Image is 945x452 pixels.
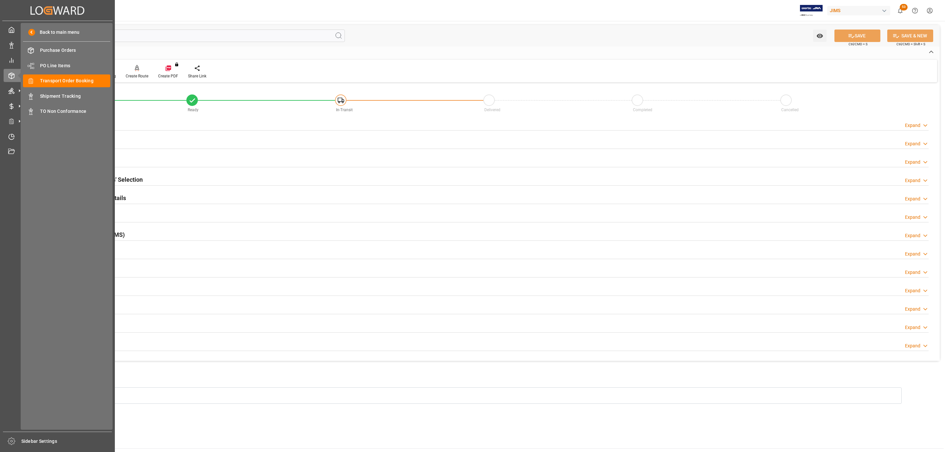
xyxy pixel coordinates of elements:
[4,38,111,51] a: Data Management
[849,42,868,47] span: Ctrl/CMD + S
[40,93,111,100] span: Shipment Tracking
[21,438,112,445] span: Sidebar Settings
[23,74,110,87] a: Transport Order Booking
[40,77,111,84] span: Transport Order Booking
[834,30,880,42] button: SAVE
[188,108,199,112] span: Ready
[896,42,925,47] span: Ctrl/CMD + Shift + S
[4,130,111,143] a: Timeslot Management V2
[40,62,111,69] span: PO Line Items
[35,29,79,36] span: Back to main menu
[336,108,353,112] span: In-Transit
[781,108,799,112] span: Cancelled
[905,269,920,276] div: Expand
[40,108,111,115] span: TO Non Conformance
[813,30,827,42] button: open menu
[4,54,111,67] a: My Reports
[905,342,920,349] div: Expand
[484,108,500,112] span: Delivered
[900,4,908,10] span: 53
[905,159,920,166] div: Expand
[905,251,920,257] div: Expand
[30,30,345,42] input: Search Fields
[908,3,922,18] button: Help Center
[188,73,206,79] div: Share Link
[905,306,920,313] div: Expand
[905,195,920,202] div: Expand
[887,30,933,42] button: SAVE & NEW
[633,108,652,112] span: Completed
[4,145,111,158] a: Document Management
[23,90,110,102] a: Shipment Tracking
[827,6,890,15] div: JIMS
[126,73,148,79] div: Create Route
[905,287,920,294] div: Expand
[800,5,823,16] img: Exertis%20JAM%20-%20Email%20Logo.jpg_1722504956.jpg
[905,140,920,147] div: Expand
[23,44,110,57] a: Purchase Orders
[905,177,920,184] div: Expand
[23,105,110,118] a: TO Non Conformance
[40,47,111,54] span: Purchase Orders
[893,3,908,18] button: show 53 new notifications
[905,324,920,331] div: Expand
[905,232,920,239] div: Expand
[905,214,920,221] div: Expand
[4,23,111,36] a: My Cockpit
[23,59,110,72] a: PO Line Items
[827,4,893,17] button: JIMS
[905,122,920,129] div: Expand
